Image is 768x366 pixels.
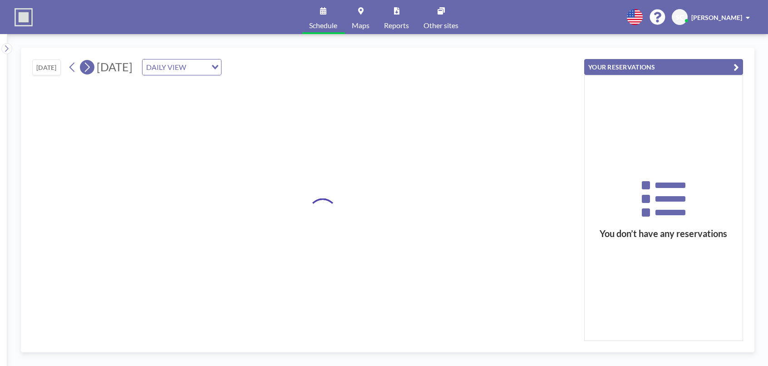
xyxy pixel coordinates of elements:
[189,61,206,73] input: Search for option
[310,22,338,29] span: Schedule
[585,228,743,239] h3: You don’t have any reservations
[32,59,61,75] button: [DATE]
[352,22,370,29] span: Maps
[691,14,742,21] span: [PERSON_NAME]
[15,8,33,26] img: organization-logo
[676,13,684,21] span: SC
[584,59,743,75] button: YOUR RESERVATIONS
[424,22,459,29] span: Other sites
[384,22,409,29] span: Reports
[144,61,188,73] span: DAILY VIEW
[97,60,133,74] span: [DATE]
[143,59,221,75] div: Search for option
